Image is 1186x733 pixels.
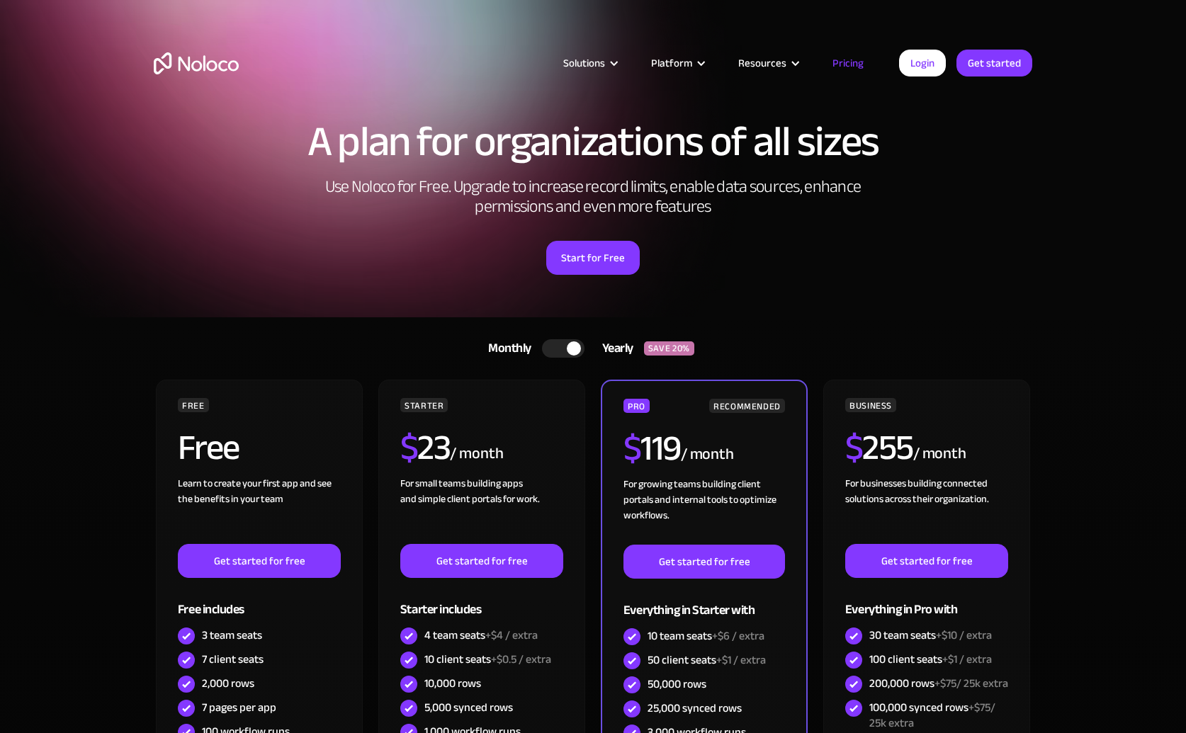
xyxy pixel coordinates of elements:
span: $ [400,414,418,481]
div: For businesses building connected solutions across their organization. ‍ [845,476,1008,544]
span: $ [845,414,863,481]
span: +$4 / extra [485,625,538,646]
div: 10,000 rows [424,676,481,691]
div: 30 team seats [869,627,992,643]
a: Pricing [815,54,881,72]
div: 25,000 synced rows [648,700,742,716]
div: Solutions [546,54,633,72]
div: 100 client seats [869,652,992,667]
div: Platform [633,54,721,72]
span: +$1 / extra [716,649,766,671]
a: Login [899,50,946,76]
div: 3 team seats [202,627,262,643]
h1: A plan for organizations of all sizes [154,120,1032,163]
a: Start for Free [546,241,640,275]
div: Monthly [470,338,542,359]
span: +$0.5 / extra [491,649,551,670]
div: 50,000 rows [648,676,706,692]
div: Everything in Starter with [623,579,785,625]
div: For small teams building apps and simple client portals for work. ‍ [400,476,563,544]
div: Resources [721,54,815,72]
div: For growing teams building client portals and internal tools to optimize workflows. [623,477,785,545]
h2: 23 [400,430,451,465]
span: +$10 / extra [936,625,992,646]
div: BUSINESS [845,398,896,412]
div: / month [681,443,734,466]
div: FREE [178,398,209,412]
div: / month [450,443,503,465]
span: +$6 / extra [712,625,764,647]
a: Get started for free [623,545,785,579]
div: Everything in Pro with [845,578,1008,624]
div: 7 client seats [202,652,264,667]
div: STARTER [400,398,448,412]
a: home [154,52,239,74]
div: Platform [651,54,692,72]
h2: 255 [845,430,913,465]
a: Get started [956,50,1032,76]
div: 7 pages per app [202,700,276,715]
span: +$75/ 25k extra [934,673,1008,694]
span: $ [623,415,641,482]
div: RECOMMENDED [709,399,785,413]
span: +$1 / extra [942,649,992,670]
h2: 119 [623,431,681,466]
h2: Use Noloco for Free. Upgrade to increase record limits, enable data sources, enhance permissions ... [310,177,876,217]
div: / month [913,443,966,465]
a: Get started for free [400,544,563,578]
div: 4 team seats [424,627,538,643]
div: PRO [623,399,650,413]
div: 10 client seats [424,652,551,667]
div: Yearly [584,338,644,359]
div: Starter includes [400,578,563,624]
a: Get started for free [845,544,1008,578]
div: Solutions [563,54,605,72]
div: Resources [738,54,786,72]
div: 50 client seats [648,652,766,668]
div: Free includes [178,578,341,624]
h2: Free [178,430,239,465]
a: Get started for free [178,544,341,578]
div: 100,000 synced rows [869,700,1008,731]
div: 200,000 rows [869,676,1008,691]
div: 2,000 rows [202,676,254,691]
div: SAVE 20% [644,341,694,356]
div: 5,000 synced rows [424,700,513,715]
div: Learn to create your first app and see the benefits in your team ‍ [178,476,341,544]
div: 10 team seats [648,628,764,644]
